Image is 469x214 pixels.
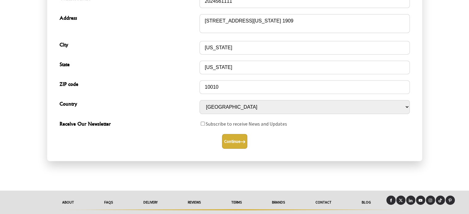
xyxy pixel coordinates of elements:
a: Pinterest [446,196,455,205]
a: Youtube [416,196,425,205]
select: Country [200,100,410,114]
a: FAQs [89,196,128,209]
a: Terms [216,196,257,209]
a: Brands [257,196,300,209]
a: delivery [128,196,173,209]
input: ZIP code [200,80,410,94]
a: Contact [300,196,347,209]
input: City [200,41,410,55]
a: reviews [173,196,216,209]
a: Facebook [386,196,396,205]
textarea: Address [200,14,410,33]
span: City [60,41,196,50]
span: ZIP code [60,80,196,89]
a: Blog [347,196,386,209]
a: About [47,196,89,209]
span: State [60,61,196,70]
a: Instagram [426,196,435,205]
input: State [200,61,410,74]
span: Country [60,100,196,109]
a: LinkedIn [406,196,415,205]
span: Receive Our Newsletter [60,120,196,129]
input: Receive Our Newsletter [201,122,205,126]
a: X (Twitter) [396,196,405,205]
label: Subscribe to receive News and Updates [206,121,287,127]
span: Address [60,14,196,23]
button: Continue [222,134,247,149]
a: Tiktok [436,196,445,205]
